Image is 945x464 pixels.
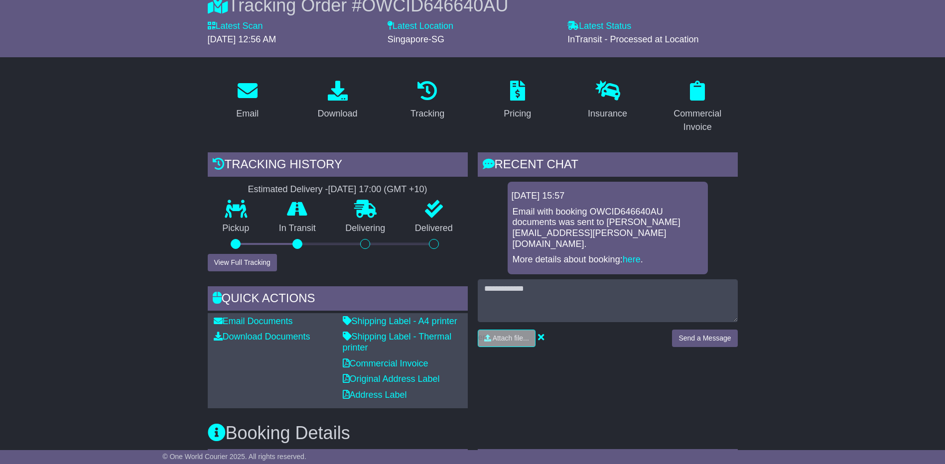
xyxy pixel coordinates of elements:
[410,107,444,120] div: Tracking
[581,77,634,124] a: Insurance
[388,21,453,32] label: Latest Location
[513,254,703,265] p: More details about booking: .
[236,107,259,120] div: Email
[208,21,263,32] label: Latest Scan
[343,332,452,352] a: Shipping Label - Thermal printer
[331,223,401,234] p: Delivering
[208,184,468,195] div: Estimated Delivery -
[317,107,357,120] div: Download
[588,107,627,120] div: Insurance
[478,152,738,179] div: RECENT CHAT
[664,107,731,134] div: Commercial Invoice
[343,316,457,326] a: Shipping Label - A4 printer
[230,77,265,124] a: Email
[311,77,364,124] a: Download
[162,453,306,461] span: © One World Courier 2025. All rights reserved.
[343,358,428,368] a: Commercial Invoice
[513,207,703,249] p: Email with booking OWCID646640AU documents was sent to [PERSON_NAME][EMAIL_ADDRESS][PERSON_NAME][...
[623,254,641,264] a: here
[404,77,451,124] a: Tracking
[497,77,538,124] a: Pricing
[567,34,698,44] span: InTransit - Processed at Location
[512,191,704,202] div: [DATE] 15:57
[567,21,631,32] label: Latest Status
[388,34,444,44] span: Singapore-SG
[214,332,310,342] a: Download Documents
[208,152,468,179] div: Tracking history
[672,330,737,347] button: Send a Message
[328,184,427,195] div: [DATE] 17:00 (GMT +10)
[658,77,738,137] a: Commercial Invoice
[264,223,331,234] p: In Transit
[208,223,265,234] p: Pickup
[343,390,407,400] a: Address Label
[208,286,468,313] div: Quick Actions
[400,223,468,234] p: Delivered
[504,107,531,120] div: Pricing
[214,316,293,326] a: Email Documents
[208,423,738,443] h3: Booking Details
[208,34,276,44] span: [DATE] 12:56 AM
[208,254,277,271] button: View Full Tracking
[343,374,440,384] a: Original Address Label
